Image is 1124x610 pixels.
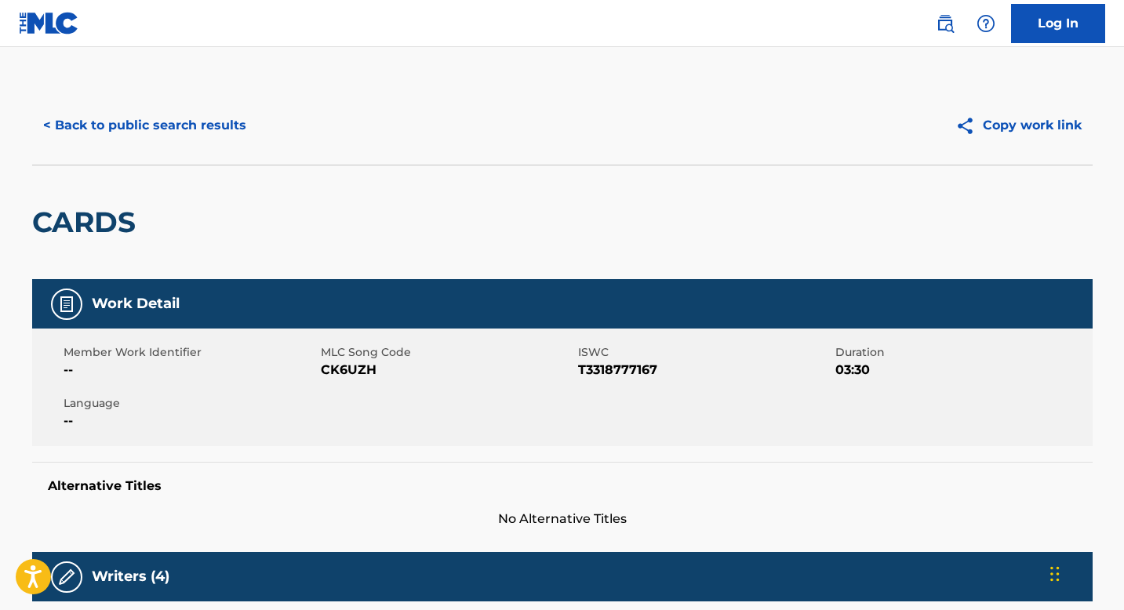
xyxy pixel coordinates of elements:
span: ISWC [578,344,831,361]
img: Copy work link [955,116,983,136]
a: Public Search [929,8,961,39]
div: Help [970,8,1002,39]
h5: Work Detail [92,295,180,313]
span: -- [64,361,317,379]
span: Language [64,395,317,412]
h2: CARDS [32,205,144,240]
img: MLC Logo [19,12,79,34]
div: Drag [1050,550,1060,597]
a: Log In [1011,4,1105,43]
span: Duration [835,344,1089,361]
span: -- [64,412,317,430]
button: < Back to public search results [32,106,257,145]
span: T3318777167 [578,361,831,379]
img: help [977,14,995,33]
img: Writers [57,568,76,586]
span: MLC Song Code [321,344,574,361]
span: No Alternative Titles [32,510,1093,528]
span: Member Work Identifier [64,344,317,361]
img: search [936,14,955,33]
iframe: Chat Widget [1046,535,1124,610]
img: Work Detail [57,295,76,314]
span: CK6UZH [321,361,574,379]
h5: Alternative Titles [48,478,1077,494]
button: Copy work link [944,106,1093,145]
span: 03:30 [835,361,1089,379]
h5: Writers (4) [92,568,169,586]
